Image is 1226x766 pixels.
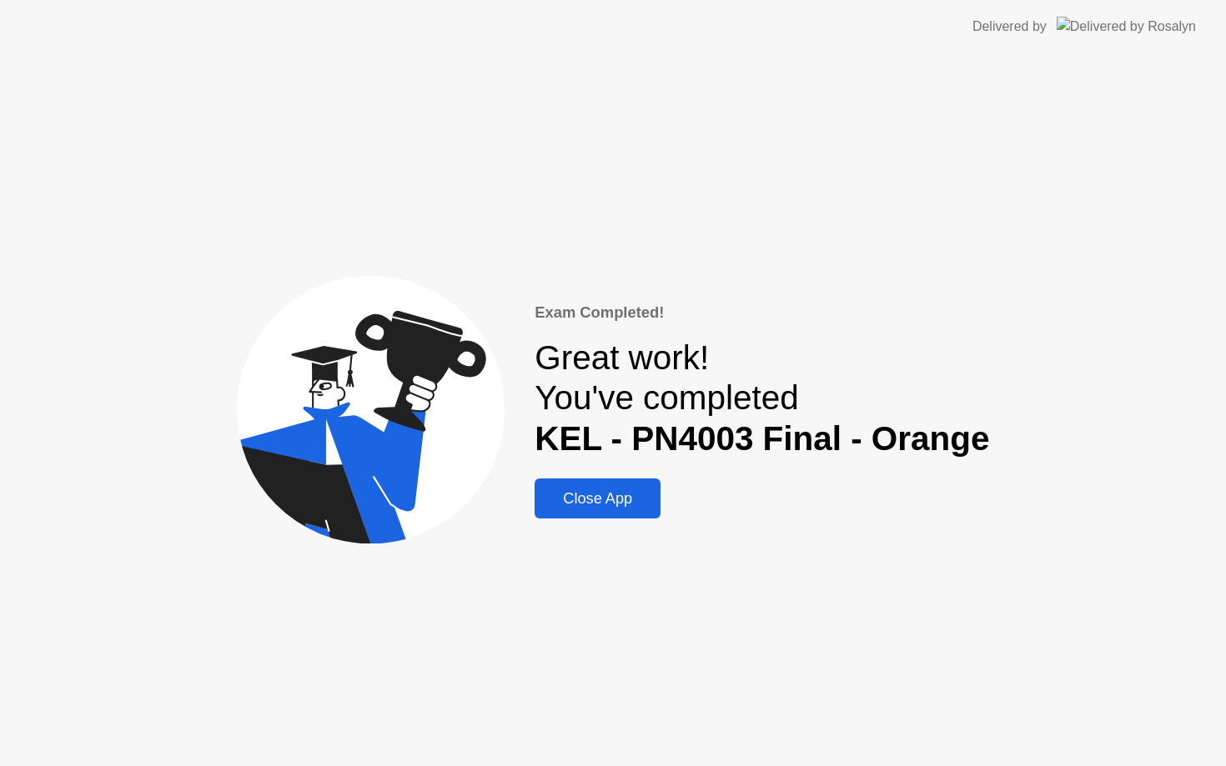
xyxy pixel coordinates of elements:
[535,478,661,518] button: Close App
[1057,17,1196,36] img: Delivered by Rosalyn
[540,490,656,508] div: Close App
[535,338,989,459] div: Great work! You've completed
[535,419,989,458] b: KEL - PN4003 Final - Orange
[535,301,989,324] div: Exam Completed!
[972,17,1047,37] div: Delivered by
